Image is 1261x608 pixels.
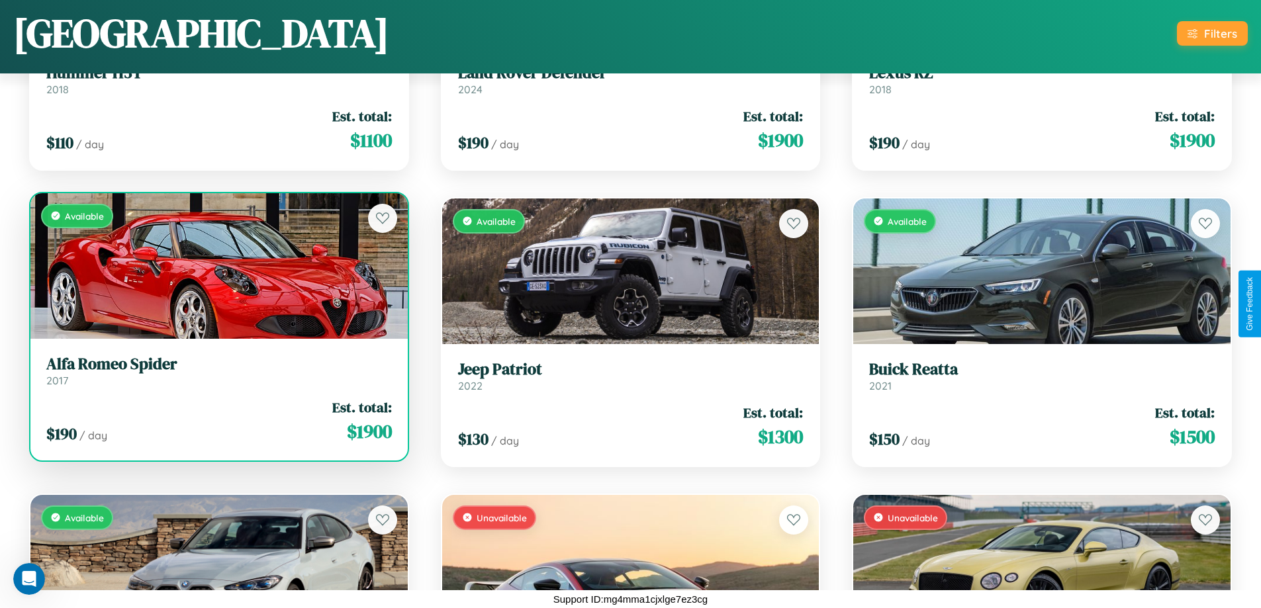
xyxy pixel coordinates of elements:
h3: Lexus RZ [869,64,1215,83]
a: Lexus RZ2018 [869,64,1215,96]
span: 2017 [46,374,68,387]
span: Available [888,216,927,227]
span: 2018 [46,83,69,96]
p: Support ID: mg4mma1cjxlge7ez3cg [553,590,708,608]
span: Available [65,210,104,222]
span: $ 110 [46,132,73,153]
span: 2022 [458,379,483,392]
span: / day [491,138,519,151]
span: $ 150 [869,428,900,450]
span: Unavailable [477,512,527,523]
span: 2021 [869,379,892,392]
h3: Land Rover Defender [458,64,804,83]
span: / day [902,434,930,447]
a: Hummer H3T2018 [46,64,392,96]
h3: Hummer H3T [46,64,392,83]
h1: [GEOGRAPHIC_DATA] [13,6,389,60]
span: Est. total: [1155,107,1215,126]
span: $ 1900 [347,418,392,445]
span: Est. total: [743,403,803,422]
span: Est. total: [1155,403,1215,422]
span: / day [902,138,930,151]
span: $ 1900 [1170,127,1215,153]
span: $ 1900 [758,127,803,153]
h3: Alfa Romeo Spider [46,355,392,374]
a: Land Rover Defender2024 [458,64,804,96]
span: / day [491,434,519,447]
span: $ 1300 [758,423,803,450]
iframe: Intercom live chat [13,563,45,595]
a: Jeep Patriot2022 [458,360,804,392]
a: Buick Reatta2021 [869,360,1215,392]
span: $ 1100 [350,127,392,153]
span: / day [76,138,104,151]
span: $ 190 [458,132,489,153]
span: 2018 [869,83,892,96]
span: 2024 [458,83,483,96]
h3: Jeep Patriot [458,360,804,379]
span: $ 130 [458,428,489,450]
button: Filters [1177,21,1248,46]
span: Est. total: [332,398,392,417]
h3: Buick Reatta [869,360,1215,379]
span: Available [65,512,104,523]
span: / day [79,429,107,442]
span: Est. total: [332,107,392,126]
span: $ 1500 [1170,423,1215,450]
span: $ 190 [46,423,77,445]
span: Available [477,216,516,227]
div: Give Feedback [1245,277,1254,331]
span: Est. total: [743,107,803,126]
span: Unavailable [888,512,938,523]
a: Alfa Romeo Spider2017 [46,355,392,387]
span: $ 190 [869,132,900,153]
div: Filters [1204,26,1237,40]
